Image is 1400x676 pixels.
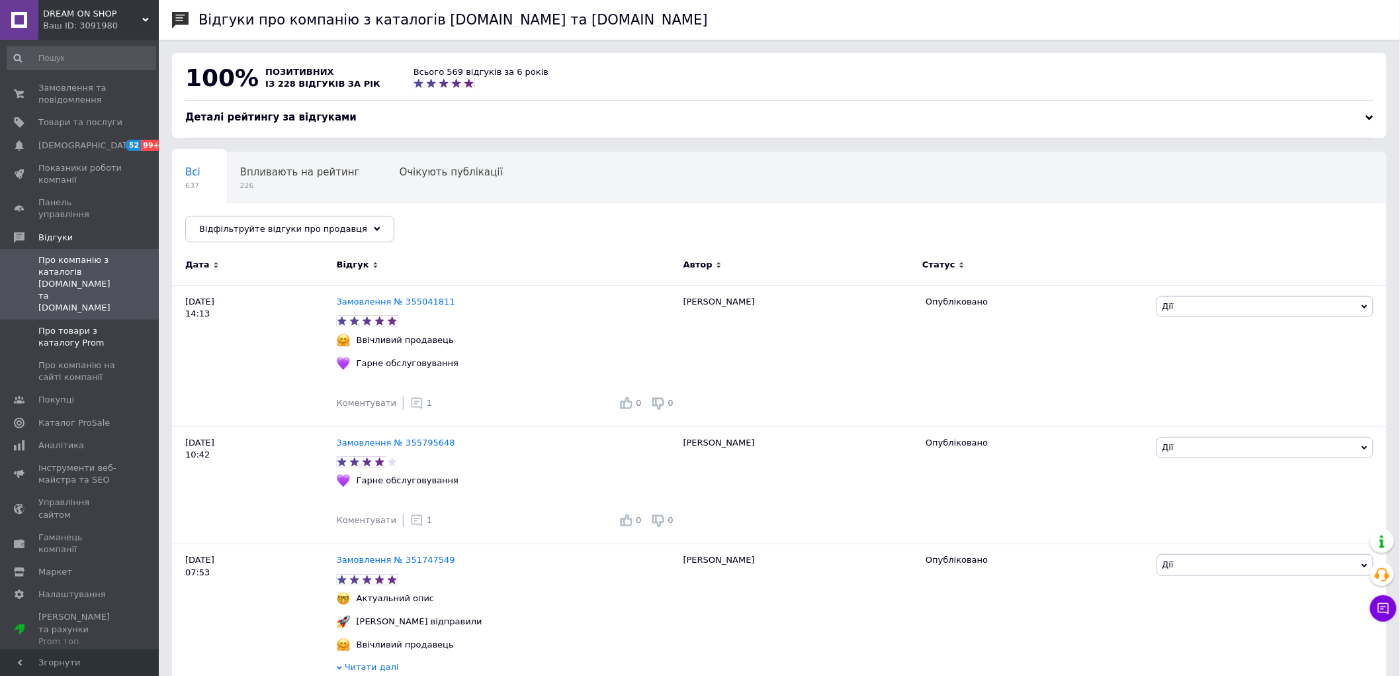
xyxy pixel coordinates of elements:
span: позитивних [265,67,334,77]
span: Дії [1162,442,1174,452]
div: Опубліковано [926,437,1146,449]
img: :purple_heart: [337,474,350,487]
div: 1 [410,397,432,410]
h1: Відгуки про компанію з каталогів [DOMAIN_NAME] та [DOMAIN_NAME] [198,12,708,28]
a: Замовлення № 351747549 [337,555,455,565]
span: Дата [185,259,210,271]
div: [PERSON_NAME] відправили [353,616,486,628]
span: Управління сайтом [38,497,122,520]
a: Замовлення № 355041811 [337,297,455,307]
span: Інструменти веб-майстра та SEO [38,462,122,486]
span: 0 [636,515,641,525]
span: Каталог ProSale [38,417,110,429]
span: Про компанію з каталогів [DOMAIN_NAME] та [DOMAIN_NAME] [38,254,122,314]
span: Коментувати [337,398,396,408]
div: Prom топ [38,636,122,648]
span: Замовлення та повідомлення [38,82,122,106]
div: Опубліковано [926,296,1146,308]
span: 100% [185,64,259,91]
div: Гарне обслуговування [353,475,462,487]
span: DREAM ON SHOP [43,8,142,20]
div: Коментувати [337,397,396,409]
span: 0 [668,398,674,408]
img: :nerd_face: [337,592,350,605]
span: із 228 відгуків за рік [265,79,380,89]
div: Всього 569 відгуків за 6 років [414,66,548,78]
span: Читати далі [345,662,399,672]
span: Аналітика [38,440,84,452]
span: Всі [185,166,200,178]
div: [DATE] 14:13 [172,285,337,426]
span: Товари та послуги [38,117,122,128]
span: Впливають на рейтинг [240,166,360,178]
span: 1 [427,515,432,525]
span: 637 [185,181,200,191]
img: :hugging_face: [337,334,350,347]
span: [PERSON_NAME] та рахунки [38,611,122,648]
span: 0 [668,515,674,525]
span: Про товари з каталогу Prom [38,325,122,349]
div: Опубліковано [926,554,1146,566]
div: Деталі рейтингу за відгуками [185,111,1374,124]
span: Показники роботи компанії [38,162,122,186]
div: [DATE] 10:42 [172,426,337,544]
span: Налаштування [38,589,106,601]
div: [PERSON_NAME] [677,285,919,426]
img: :purple_heart: [337,357,350,370]
div: Ввічливий продавець [353,639,457,651]
span: Опубліковані без комен... [185,217,320,228]
div: [PERSON_NAME] [677,426,919,544]
div: Ввічливий продавець [353,334,457,346]
span: Відгук [337,259,369,271]
input: Пошук [7,46,156,70]
div: Актуальний опис [353,593,438,604]
span: [DEMOGRAPHIC_DATA] [38,140,136,152]
span: Дії [1162,301,1174,311]
div: Коментувати [337,514,396,526]
span: Гаманець компанії [38,532,122,555]
div: Гарне обслуговування [353,358,462,369]
span: Очікують публікації [400,166,503,178]
span: 52 [126,140,141,151]
span: Статус [922,259,955,271]
img: :hugging_face: [337,638,350,652]
div: Опубліковані без коментаря [172,203,346,253]
span: Про компанію на сайті компанії [38,360,122,383]
span: Покупці [38,394,74,406]
span: Панель управління [38,197,122,220]
div: 1 [410,514,432,527]
span: 99+ [141,140,163,151]
img: :rocket: [337,615,350,628]
div: Ваш ID: 3091980 [43,20,159,32]
span: 226 [240,181,360,191]
span: 0 [636,398,641,408]
a: Замовлення № 355795648 [337,438,455,448]
span: Дії [1162,559,1174,569]
button: Чат з покупцем [1370,595,1397,622]
span: Коментувати [337,515,396,525]
span: Автор [683,259,713,271]
span: Деталі рейтингу за відгуками [185,111,357,123]
span: Відгуки [38,232,73,244]
span: Маркет [38,566,72,578]
span: 1 [427,398,432,408]
span: Відфільтруйте відгуки про продавця [199,224,367,234]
